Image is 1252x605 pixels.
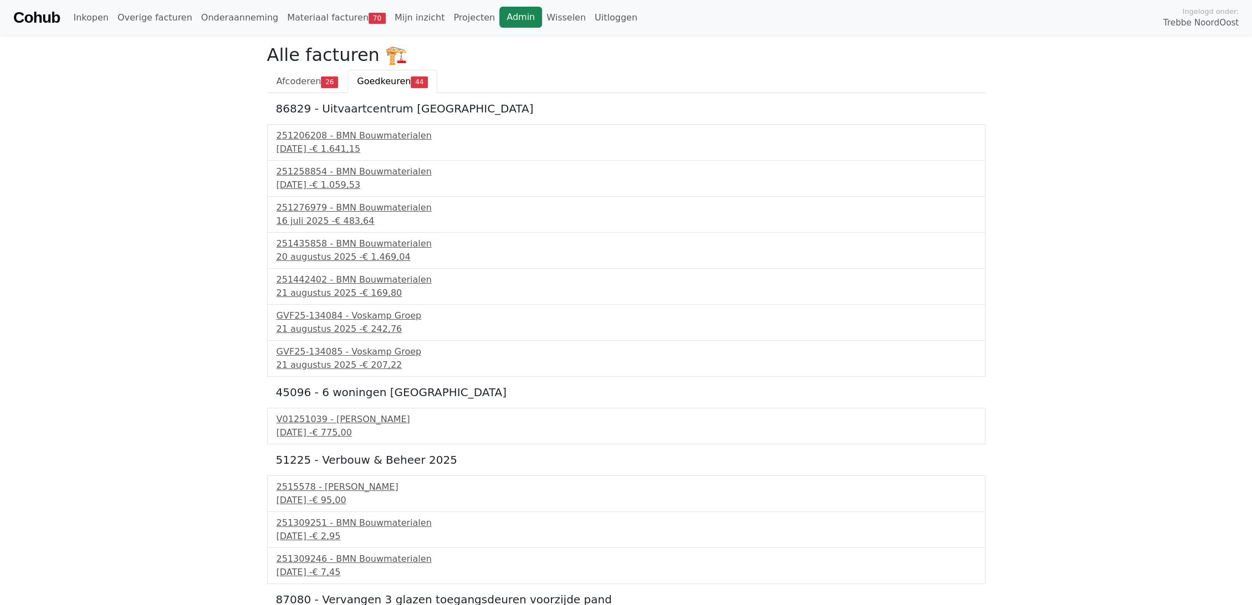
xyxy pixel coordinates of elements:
[312,495,346,505] span: € 95,00
[69,7,113,29] a: Inkopen
[277,566,976,579] div: [DATE] -
[277,552,976,566] div: 251309246 - BMN Bouwmaterialen
[277,413,976,426] div: V01251039 - [PERSON_NAME]
[321,76,338,88] span: 26
[369,13,386,24] span: 70
[357,76,411,86] span: Goedkeuren
[362,252,411,262] span: € 1.469,04
[13,4,60,31] a: Cohub
[348,70,437,93] a: Goedkeuren44
[1163,17,1239,29] span: Trebbe NoordOost
[312,427,351,438] span: € 775,00
[276,102,977,115] h5: 86829 - Uitvaartcentrum [GEOGRAPHIC_DATA]
[277,309,976,336] a: GVF25-134084 - Voskamp Groep21 augustus 2025 -€ 242,76
[312,143,360,154] span: € 1.641,15
[277,165,976,192] a: 251258854 - BMN Bouwmaterialen[DATE] -€ 1.059,53
[277,530,976,543] div: [DATE] -
[277,426,976,439] div: [DATE] -
[590,7,642,29] a: Uitloggen
[277,552,976,579] a: 251309246 - BMN Bouwmaterialen[DATE] -€ 7,45
[277,286,976,300] div: 21 augustus 2025 -
[312,531,340,541] span: € 2,95
[277,309,976,322] div: GVF25-134084 - Voskamp Groep
[267,44,985,65] h2: Alle facturen 🏗️
[113,7,197,29] a: Overige facturen
[277,178,976,192] div: [DATE] -
[335,216,374,226] span: € 483,64
[277,413,976,439] a: V01251039 - [PERSON_NAME][DATE] -€ 775,00
[277,516,976,530] div: 251309251 - BMN Bouwmaterialen
[277,129,976,142] div: 251206208 - BMN Bouwmaterialen
[277,273,976,286] div: 251442402 - BMN Bouwmaterialen
[277,322,976,336] div: 21 augustus 2025 -
[411,76,428,88] span: 44
[277,345,976,372] a: GVF25-134085 - Voskamp Groep21 augustus 2025 -€ 207,22
[277,142,976,156] div: [DATE] -
[277,358,976,372] div: 21 augustus 2025 -
[277,214,976,228] div: 16 juli 2025 -
[277,345,976,358] div: GVF25-134085 - Voskamp Groep
[277,273,976,300] a: 251442402 - BMN Bouwmaterialen21 augustus 2025 -€ 169,80
[276,453,977,466] h5: 51225 - Verbouw & Beheer 2025
[277,129,976,156] a: 251206208 - BMN Bouwmaterialen[DATE] -€ 1.641,15
[312,567,340,577] span: € 7,45
[277,237,976,264] a: 251435858 - BMN Bouwmaterialen20 augustus 2025 -€ 1.469,04
[277,201,976,214] div: 251276979 - BMN Bouwmaterialen
[277,76,321,86] span: Afcoderen
[277,201,976,228] a: 251276979 - BMN Bouwmaterialen16 juli 2025 -€ 483,64
[499,7,542,28] a: Admin
[277,250,976,264] div: 20 augustus 2025 -
[277,165,976,178] div: 251258854 - BMN Bouwmaterialen
[362,288,402,298] span: € 169,80
[1182,6,1239,17] span: Ingelogd onder:
[542,7,590,29] a: Wisselen
[277,480,976,494] div: 2515578 - [PERSON_NAME]
[277,237,976,250] div: 251435858 - BMN Bouwmaterialen
[197,7,283,29] a: Onderaanneming
[390,7,449,29] a: Mijn inzicht
[277,516,976,543] a: 251309251 - BMN Bouwmaterialen[DATE] -€ 2,95
[283,7,390,29] a: Materiaal facturen70
[362,324,402,334] span: € 242,76
[449,7,499,29] a: Projecten
[277,494,976,507] div: [DATE] -
[277,480,976,507] a: 2515578 - [PERSON_NAME][DATE] -€ 95,00
[362,360,402,370] span: € 207,22
[276,386,977,399] h5: 45096 - 6 woningen [GEOGRAPHIC_DATA]
[267,70,348,93] a: Afcoderen26
[312,180,360,190] span: € 1.059,53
